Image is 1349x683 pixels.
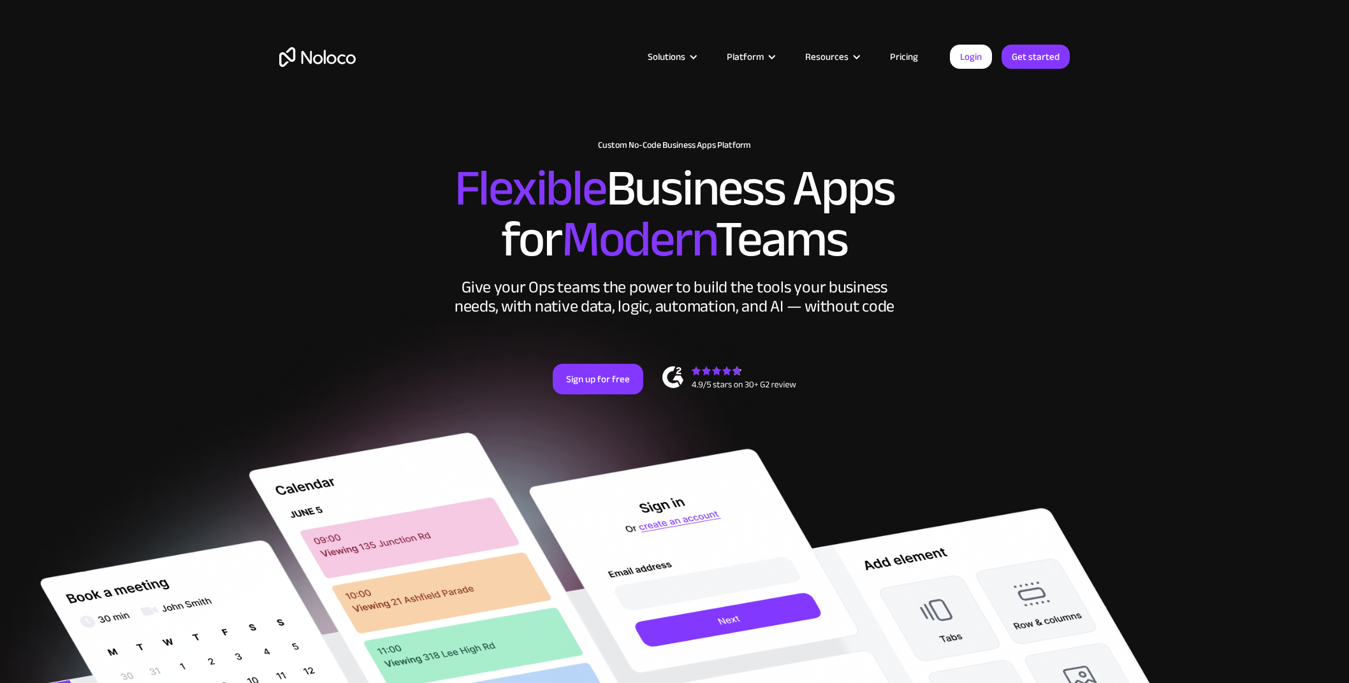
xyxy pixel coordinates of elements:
div: Platform [711,48,789,65]
div: Solutions [648,48,685,65]
span: Modern [562,192,715,287]
div: Give your Ops teams the power to build the tools your business needs, with native data, logic, au... [451,278,898,316]
div: Resources [789,48,874,65]
div: Solutions [632,48,711,65]
a: Sign up for free [553,364,643,394]
a: Get started [1002,45,1070,69]
a: Pricing [874,48,934,65]
div: Platform [727,48,764,65]
h1: Custom No-Code Business Apps Platform [279,140,1070,150]
h2: Business Apps for Teams [279,163,1070,265]
a: home [279,47,356,67]
a: Login [950,45,992,69]
span: Flexible [455,141,606,236]
div: Resources [805,48,849,65]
